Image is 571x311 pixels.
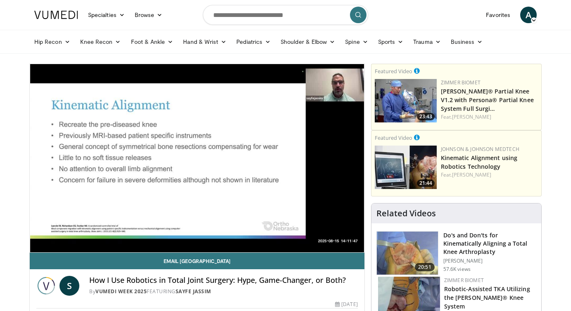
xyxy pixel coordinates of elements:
[441,146,519,153] a: Johnson & Johnson MedTech
[34,11,78,19] img: VuMedi Logo
[375,146,437,189] a: 21:44
[75,33,126,50] a: Knee Recon
[29,33,75,50] a: Hip Recon
[377,232,438,275] img: howell_knee_1.png.150x105_q85_crop-smart_upscale.jpg
[178,33,231,50] a: Hand & Wrist
[443,231,536,256] h3: Do's and Don'ts for Kinematically Aligning a Total Knee Arthroplasty
[452,171,491,178] a: [PERSON_NAME]
[441,79,481,86] a: Zimmer Biomet
[441,171,538,179] div: Feat.
[89,288,358,295] div: By FEATURING
[335,301,357,308] div: [DATE]
[417,179,435,187] span: 21:44
[30,253,364,269] a: Email [GEOGRAPHIC_DATA]
[444,285,530,310] a: Robotic-Assisted TKA Utilizing the [PERSON_NAME]® Knee System
[441,87,534,112] a: [PERSON_NAME]® Partial Knee V1.2 with Persona® Partial Knee System Full Surgi…
[375,67,412,75] small: Featured Video
[176,288,211,295] a: Sayfe Jassim
[441,113,538,121] div: Feat.
[203,5,368,25] input: Search topics, interventions
[376,208,436,218] h4: Related Videos
[415,263,435,271] span: 20:51
[446,33,488,50] a: Business
[36,276,56,296] img: Vumedi Week 2025
[340,33,373,50] a: Spine
[375,134,412,141] small: Featured Video
[126,33,178,50] a: Foot & Ankle
[376,231,536,275] a: 20:51 Do's and Don'ts for Kinematically Aligning a Total Knee Arthroplasty [PERSON_NAME] 57.6K views
[130,7,168,23] a: Browse
[375,79,437,122] a: 23:43
[375,79,437,122] img: 99b1778f-d2b2-419a-8659-7269f4b428ba.150x105_q85_crop-smart_upscale.jpg
[375,146,437,189] img: 85482610-0380-4aae-aa4a-4a9be0c1a4f1.150x105_q85_crop-smart_upscale.jpg
[443,258,536,264] p: [PERSON_NAME]
[95,288,147,295] a: Vumedi Week 2025
[417,113,435,120] span: 23:43
[83,7,130,23] a: Specialties
[231,33,276,50] a: Pediatrics
[30,64,364,253] video-js: Video Player
[89,276,358,285] h4: How I Use Robotics in Total Joint Surgery: Hype, Game-Changer, or Both?
[481,7,515,23] a: Favorites
[452,113,491,120] a: [PERSON_NAME]
[444,277,484,284] a: Zimmer Biomet
[276,33,340,50] a: Shoulder & Elbow
[373,33,409,50] a: Sports
[443,266,471,273] p: 57.6K views
[441,154,518,170] a: Kinematic Alignment using Robotics Technology
[408,33,446,50] a: Trauma
[520,7,537,23] a: A
[59,276,79,296] a: S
